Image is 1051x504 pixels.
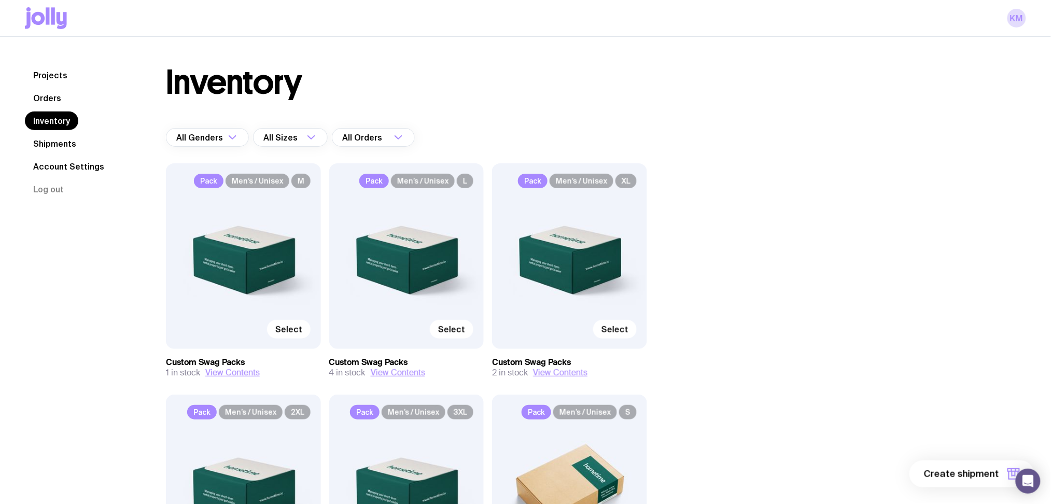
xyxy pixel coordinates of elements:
[25,111,78,130] a: Inventory
[359,174,389,188] span: Pack
[533,368,587,378] button: View Contents
[176,128,225,147] span: All Genders
[166,368,200,378] span: 1 in stock
[285,405,311,419] span: 2XL
[219,405,283,419] span: Men’s / Unisex
[332,128,415,147] div: Search for option
[263,128,300,147] span: All Sizes
[25,180,72,199] button: Log out
[194,174,223,188] span: Pack
[166,128,249,147] div: Search for option
[25,157,113,176] a: Account Settings
[300,128,304,147] input: Search for option
[518,174,548,188] span: Pack
[371,368,425,378] button: View Contents
[329,368,366,378] span: 4 in stock
[25,89,69,107] a: Orders
[1016,469,1041,494] div: Open Intercom Messenger
[275,324,302,334] span: Select
[601,324,628,334] span: Select
[1007,9,1026,27] a: KM
[25,134,85,153] a: Shipments
[492,368,528,378] span: 2 in stock
[619,405,637,419] span: S
[615,174,637,188] span: XL
[253,128,328,147] div: Search for option
[25,66,76,85] a: Projects
[492,357,647,368] h3: Custom Swag Packs
[909,460,1034,487] button: Create shipment
[457,174,473,188] span: L
[166,66,302,99] h1: Inventory
[522,405,551,419] span: Pack
[226,174,289,188] span: Men’s / Unisex
[342,128,384,147] span: All Orders
[350,405,380,419] span: Pack
[550,174,613,188] span: Men’s / Unisex
[447,405,473,419] span: 3XL
[291,174,311,188] span: M
[924,468,999,480] span: Create shipment
[205,368,260,378] button: View Contents
[553,405,617,419] span: Men’s / Unisex
[382,405,445,419] span: Men’s / Unisex
[384,128,391,147] input: Search for option
[329,357,484,368] h3: Custom Swag Packs
[438,324,465,334] span: Select
[166,357,321,368] h3: Custom Swag Packs
[391,174,455,188] span: Men’s / Unisex
[187,405,217,419] span: Pack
